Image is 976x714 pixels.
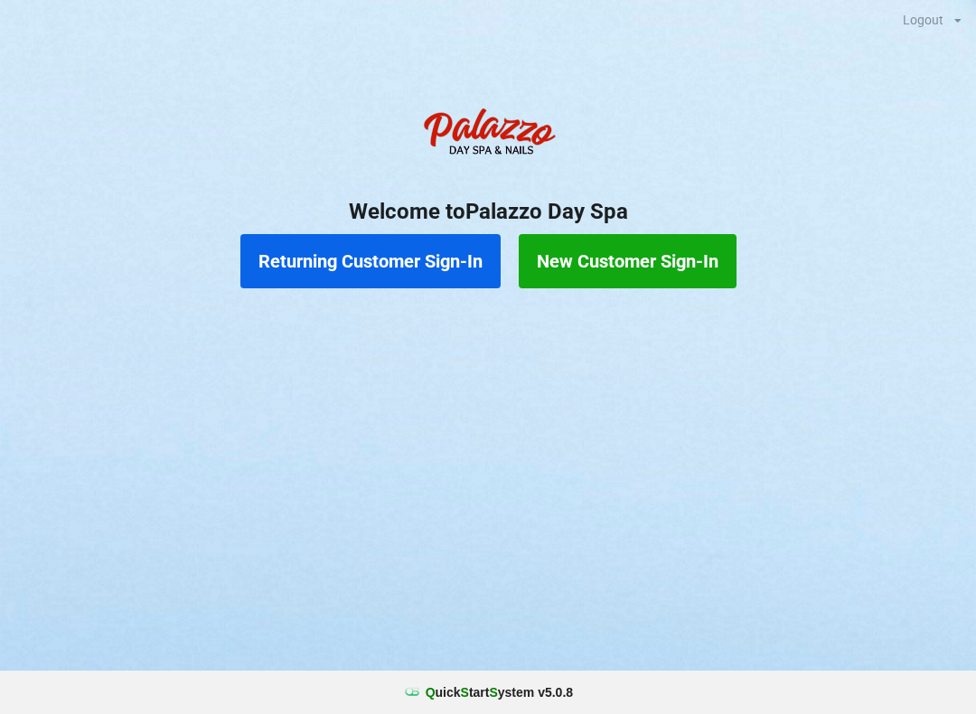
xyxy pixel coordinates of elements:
[461,685,469,700] span: S
[240,234,501,288] button: Returning Customer Sign-In
[403,683,421,701] img: favicon.ico
[489,685,497,700] span: S
[426,685,436,700] span: Q
[416,99,560,171] img: PalazzoDaySpaNails-Logo.png
[426,683,573,701] b: uick tart ystem v 5.0.8
[519,234,737,288] button: New Customer Sign-In
[903,14,943,26] div: Logout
